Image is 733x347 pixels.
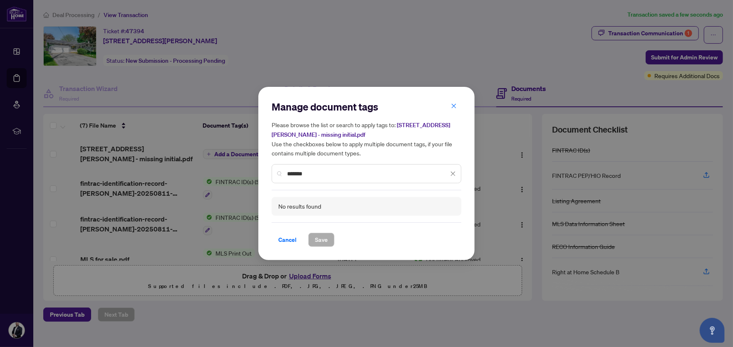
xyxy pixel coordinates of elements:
button: Cancel [272,233,303,247]
h5: Please browse the list or search to apply tags to: Use the checkboxes below to apply multiple doc... [272,120,461,158]
span: [STREET_ADDRESS][PERSON_NAME] - missing initial.pdf [272,121,450,138]
span: close [451,103,457,109]
button: Open asap [700,318,725,343]
button: Save [308,233,334,247]
div: No results found [278,202,321,211]
span: Cancel [278,233,297,246]
span: close [450,171,456,177]
h2: Manage document tags [272,100,461,113]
